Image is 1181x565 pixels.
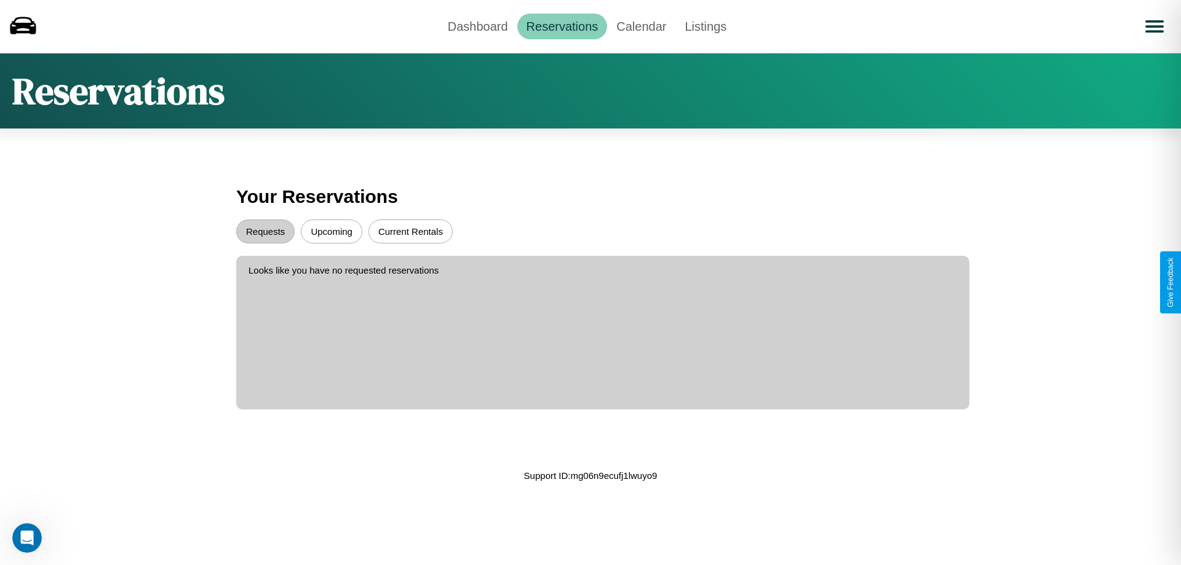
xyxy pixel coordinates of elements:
[439,14,517,39] a: Dashboard
[517,14,608,39] a: Reservations
[249,262,957,279] p: Looks like you have no requested reservations
[236,180,945,213] h3: Your Reservations
[368,219,453,243] button: Current Rentals
[1137,9,1172,44] button: Open menu
[607,14,675,39] a: Calendar
[12,523,42,553] iframe: Intercom live chat
[675,14,736,39] a: Listings
[12,66,225,116] h1: Reservations
[524,467,658,484] p: Support ID: mg06n9ecufj1lwuyo9
[236,219,295,243] button: Requests
[301,219,362,243] button: Upcoming
[1166,258,1175,307] div: Give Feedback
